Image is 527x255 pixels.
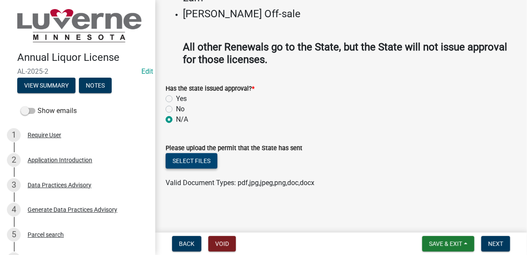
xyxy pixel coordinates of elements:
span: Save & Exit [429,240,462,247]
img: City of Luverne, Minnesota [17,9,141,42]
a: Edit [141,67,153,76]
label: N/A [176,114,188,125]
strong: All other Renewals go to the State, but the State will not issue approval for those licenses. [183,41,507,66]
h4: Annual Liquor License [17,51,148,64]
label: Has the state issued approval? [166,86,254,92]
span: Valid Document Types: pdf,jpg,jpeg,png,doc,docx [166,179,314,187]
button: Select files [166,153,217,169]
h4: [PERSON_NAME] Off-sale [183,8,517,20]
button: Void [208,236,236,252]
span: Next [488,240,503,247]
div: 5 [7,228,21,242]
button: Save & Exit [422,236,474,252]
div: Generate Data Practices Advisory [28,207,117,213]
button: View Summary [17,78,75,93]
wm-modal-confirm: Notes [79,82,112,89]
div: Data Practices Advisory [28,182,91,188]
div: Parcel search [28,232,64,238]
label: Yes [176,94,187,104]
div: 3 [7,178,21,192]
div: Application Introduction [28,157,92,163]
div: 1 [7,128,21,142]
wm-modal-confirm: Summary [17,82,75,89]
div: 4 [7,203,21,217]
label: Show emails [21,106,77,116]
label: No [176,104,185,114]
wm-modal-confirm: Edit Application Number [141,67,153,76]
div: 2 [7,153,21,167]
button: Back [172,236,201,252]
button: Next [481,236,510,252]
span: Back [179,240,194,247]
button: Notes [79,78,112,93]
label: Please upload the permit that the State has sent [166,145,302,151]
span: AL-2025-2 [17,67,138,76]
div: Require User [28,132,61,138]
